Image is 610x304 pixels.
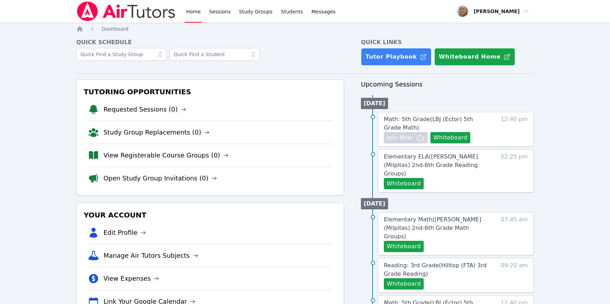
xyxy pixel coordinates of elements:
[430,132,470,143] button: Whiteboard
[384,115,492,132] a: Math: 5th Grade(LBJ (Ector) 5th Grade Math)
[361,38,534,47] h4: Quick Links
[384,178,424,189] button: Whiteboard
[103,251,198,261] a: Manage Air Tutors Subjects
[361,48,431,66] a: Tutor Playbook
[384,241,424,252] button: Whiteboard
[103,105,186,114] a: Requested Sessions (0)
[501,115,528,143] span: 12:40 pm
[82,209,338,221] h3: Your Account
[384,116,473,131] span: Math: 5th Grade ( LBJ (Ector) 5th Grade Math )
[76,48,167,61] input: Quick Find a Study Group
[76,1,176,21] img: Air Tutors
[361,98,388,109] li: [DATE]
[102,25,128,32] a: Dashboard
[384,278,424,290] button: Whiteboard
[384,216,481,240] span: Elementary Math ( [PERSON_NAME] (Milpitas) 2nd-6th Grade Math Groups )
[76,25,534,32] nav: Breadcrumb
[384,132,428,143] button: Join Now
[361,198,388,209] li: [DATE]
[387,133,412,142] span: Join Now
[169,48,260,61] input: Quick Find a Student
[501,153,528,189] span: 02:25 pm
[103,274,159,284] a: View Expenses
[384,153,478,177] span: Elementary ELA ( [PERSON_NAME] (Milpitas) 2nd-6th Grade Reading Groups )
[501,261,528,290] span: 09:20 am
[103,150,229,160] a: View Registerable Course Groups (0)
[82,85,338,98] h3: Tutoring Opportunities
[76,38,344,47] h4: Quick Schedule
[384,261,492,278] a: Reading: 3rd Grade(Hilltop (FTA) 3rd Grade Reading)
[103,127,210,137] a: Study Group Replacements (0)
[384,262,487,277] span: Reading: 3rd Grade ( Hilltop (FTA) 3rd Grade Reading )
[501,215,528,252] span: 07:45 am
[103,173,217,183] a: Open Study Group Invitations (0)
[103,228,146,238] a: Edit Profile
[361,79,534,89] h3: Upcoming Sessions
[434,48,515,66] button: Whiteboard Home
[384,153,492,178] a: Elementary ELA([PERSON_NAME] (Milpitas) 2nd-6th Grade Reading Groups)
[384,215,492,241] a: Elementary Math([PERSON_NAME] (Milpitas) 2nd-6th Grade Math Groups)
[312,8,336,15] span: Messages
[102,26,128,32] span: Dashboard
